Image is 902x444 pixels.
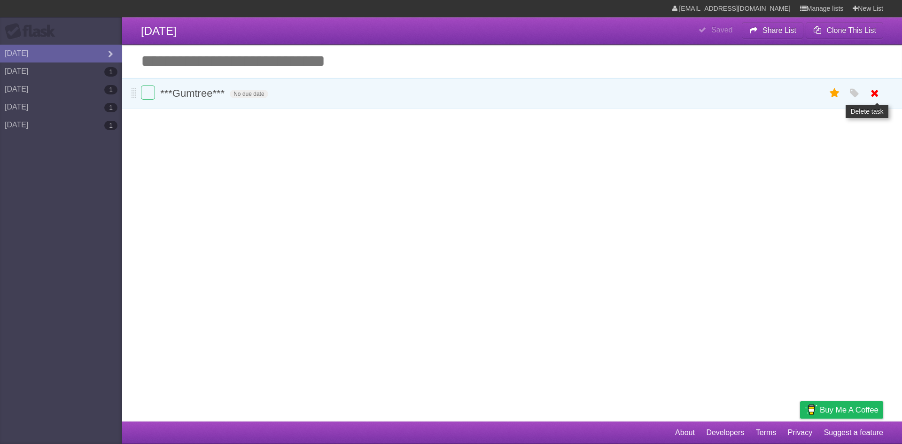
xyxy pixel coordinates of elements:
b: Share List [762,26,796,34]
b: 1 [104,85,117,94]
a: Terms [756,424,777,442]
div: Flask [5,23,61,40]
b: Saved [711,26,732,34]
a: About [675,424,695,442]
span: Buy me a coffee [820,402,879,418]
img: Buy me a coffee [805,402,817,418]
a: Suggest a feature [824,424,883,442]
a: Developers [706,424,744,442]
button: Clone This List [806,22,883,39]
span: No due date [230,90,268,98]
label: Star task [826,86,844,101]
b: 1 [104,67,117,77]
span: [DATE] [141,24,177,37]
b: 1 [104,103,117,112]
a: Buy me a coffee [800,401,883,419]
a: Privacy [788,424,812,442]
label: Done [141,86,155,100]
b: Clone This List [826,26,876,34]
b: 1 [104,121,117,130]
button: Share List [742,22,804,39]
